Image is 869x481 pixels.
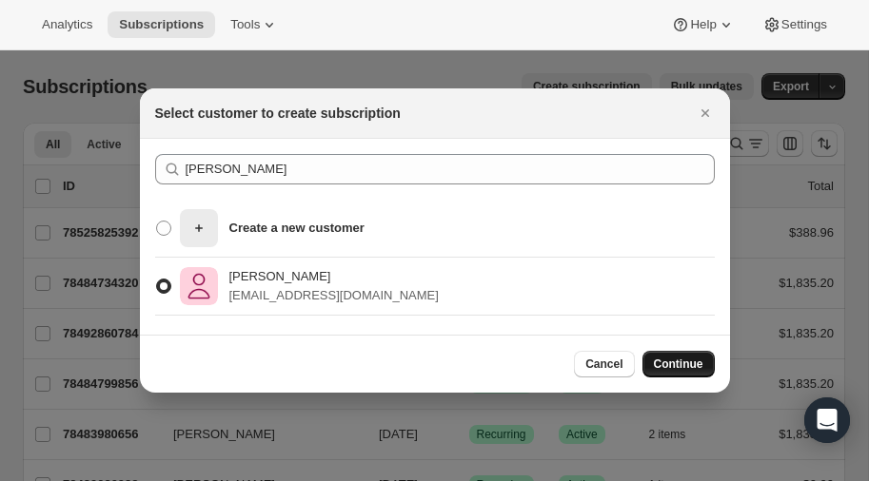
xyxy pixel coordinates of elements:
button: Settings [751,11,839,38]
p: Create a new customer [229,219,365,238]
span: Settings [781,17,827,32]
span: Cancel [585,356,622,372]
div: Open Intercom Messenger [804,397,850,443]
button: Tools [219,11,290,38]
button: Cancel [574,351,634,377]
button: Help [660,11,746,38]
p: [EMAIL_ADDRESS][DOMAIN_NAME] [229,286,439,305]
span: Continue [654,356,703,372]
button: Subscriptions [108,11,215,38]
button: Close [692,100,719,126]
span: Help [690,17,716,32]
span: Analytics [42,17,92,32]
p: [PERSON_NAME] [229,267,439,286]
button: Analytics [30,11,104,38]
button: Continue [642,351,715,377]
span: Tools [230,17,260,32]
input: Search [186,154,715,184]
h2: Select customer to create subscription [155,104,401,123]
span: Subscriptions [119,17,204,32]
